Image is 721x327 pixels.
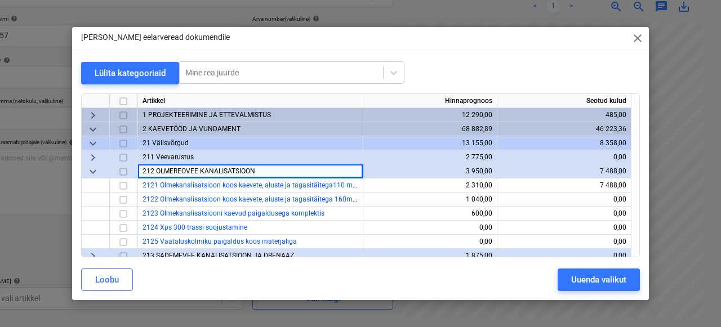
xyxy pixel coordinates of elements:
div: Hinnaprognoos [363,94,497,108]
button: Loobu [81,268,133,291]
button: Uuenda valikut [558,268,640,291]
div: 0,00 [502,235,626,249]
div: 485,00 [502,108,626,122]
iframe: Chat Widget [665,273,721,327]
span: 212 OLMEREOVEE KANALISATSIOON [143,167,255,175]
div: 1 040,00 [368,192,492,207]
div: 0,00 [502,150,626,164]
a: 2124 Xps 300 trassi soojustamine [143,223,247,231]
span: close [631,32,644,45]
span: 211 Veevarustus [143,153,194,161]
div: 7 488,00 [502,178,626,192]
div: 0,00 [368,221,492,235]
div: 8 358,00 [502,136,626,150]
span: keyboard_arrow_down [86,123,100,136]
span: keyboard_arrow_right [86,249,100,263]
div: 0,00 [368,235,492,249]
div: Lülita kategooriaid [95,66,166,80]
div: Uuenda valikut [571,272,626,287]
span: 213 SADEMEVEE KANALISATSIOON JA DRENAAZ [143,252,294,259]
a: 2121 Olmekanalisatsioon koos kaevete, aluste ja tagasitäitega110 mm [143,181,359,189]
span: 1 PROJEKTEERIMINE JA ETTEVALMISTUS [143,111,271,119]
p: [PERSON_NAME] eelarveread dokumendile [81,32,230,43]
div: 2 775,00 [368,150,492,164]
button: Lülita kategooriaid [81,62,179,84]
div: Artikkel [138,94,363,108]
div: 0,00 [502,207,626,221]
span: keyboard_arrow_right [86,109,100,122]
div: 68 882,89 [368,122,492,136]
div: Loobu [95,272,119,287]
span: 21 Välisvõrgud [143,139,189,147]
div: 12 290,00 [368,108,492,122]
span: keyboard_arrow_down [86,137,100,150]
div: 46 223,36 [502,122,626,136]
div: 0,00 [502,221,626,235]
div: 600,00 [368,207,492,221]
div: 2 310,00 [368,178,492,192]
div: 3 950,00 [368,164,492,178]
div: 0,00 [502,192,626,207]
span: 2 KAEVETÖÖD JA VUNDAMENT [143,125,241,133]
div: 13 155,00 [368,136,492,150]
span: keyboard_arrow_right [86,151,100,164]
div: 0,00 [502,249,626,263]
a: 2125 Vaataluskolmiku paigaldus koos materjaliga [143,238,297,245]
a: 2122 Olmekanalisatsioon koos kaevete, aluste ja tagasitäitega 160mm [143,195,359,203]
div: 7 488,00 [502,164,626,178]
div: 1 875,00 [368,249,492,263]
div: Seotud kulud [497,94,631,108]
span: keyboard_arrow_down [86,165,100,178]
a: 2123 Olmekanalisatsiooni kaevud paigaldusega komplektis [143,209,324,217]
